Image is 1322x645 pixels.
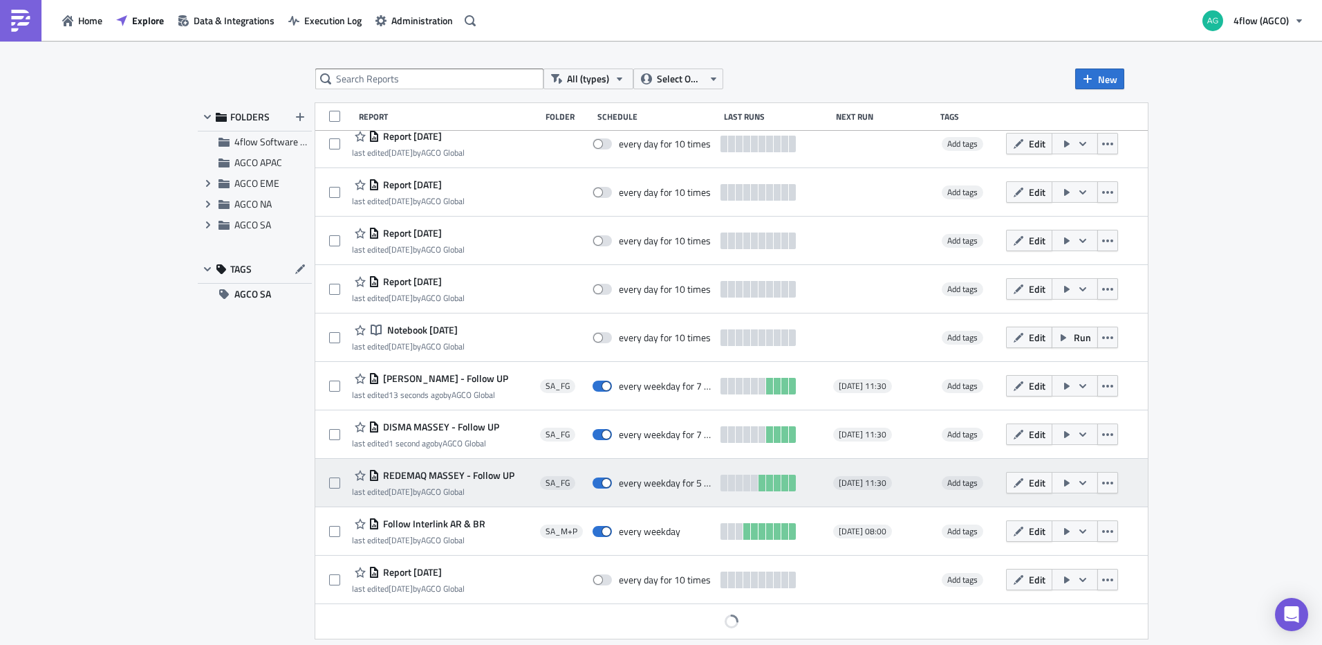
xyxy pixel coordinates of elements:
[947,476,978,489] span: Add tags
[352,293,465,303] div: last edited by AGCO Global
[389,291,413,305] time: 2025-08-26T18:38:41Z
[942,476,983,490] span: Add tags
[942,137,983,151] span: Add tags
[359,111,539,122] div: Report
[380,179,442,191] span: Report 2025-08-26
[109,10,171,31] button: Explore
[597,111,717,122] div: Schedule
[389,388,443,401] time: 2025-08-29T11:39:29Z
[389,534,413,547] time: 2025-08-21T12:44:46Z
[1029,185,1045,199] span: Edit
[942,185,983,199] span: Add tags
[1006,181,1052,203] button: Edit
[947,137,978,150] span: Add tags
[234,217,271,232] span: AGCO SA
[942,379,983,393] span: Add tags
[1029,233,1045,248] span: Edit
[1029,572,1045,587] span: Edit
[380,566,442,579] span: Report 2025-08-13
[380,518,485,530] span: Follow Interlink AR & BR
[1006,133,1052,154] button: Edit
[352,535,485,545] div: last edited by AGCO Global
[352,244,465,255] div: last edited by AGCO Global
[619,574,711,586] div: every day for 10 times
[1029,475,1045,490] span: Edit
[352,390,508,400] div: last edited by AGCO Global
[619,138,711,150] div: every day for 10 times
[1275,598,1308,631] div: Open Intercom Messenger
[619,380,714,392] div: every weekday for 7 times
[1006,520,1052,542] button: Edit
[724,111,829,122] div: Last Runs
[619,283,711,296] div: every day for 10 times
[1006,569,1052,590] button: Edit
[1075,69,1124,89] button: New
[942,525,983,538] span: Add tags
[633,69,723,89] button: Select Owner
[315,69,543,89] input: Search Reports
[389,194,413,208] time: 2025-08-26T19:02:44Z
[546,381,570,392] span: SA_FG
[1194,6,1312,36] button: 4flow (AGCO)
[369,10,460,31] a: Administration
[1052,327,1098,348] button: Run
[352,487,514,497] div: last edited by AGCO Global
[947,525,978,538] span: Add tags
[942,234,983,248] span: Add tags
[942,282,983,296] span: Add tags
[234,155,282,170] span: AGCO APAC
[352,341,465,352] div: last edited by AGCO Global
[234,176,279,190] span: AGCO EME
[234,197,272,211] span: AGCO NA
[942,331,983,345] span: Add tags
[942,573,983,587] span: Add tags
[1029,379,1045,393] span: Edit
[546,526,577,537] span: SA_M+P
[942,428,983,442] span: Add tags
[389,243,413,256] time: 2025-08-26T19:01:27Z
[947,234,978,247] span: Add tags
[389,437,434,450] time: 2025-08-29T11:39:41Z
[947,185,978,199] span: Add tags
[304,13,362,28] span: Execution Log
[380,372,508,385] span: PIANNA VALTRA - Follow UP
[657,71,703,87] span: Select Owner
[132,13,164,28] span: Explore
[352,147,465,158] div: last edited by AGCO Global
[230,263,252,275] span: TAGS
[230,111,270,123] span: FOLDERS
[352,438,499,448] div: last edited by AGCO Global
[839,381,886,392] span: [DATE] 11:30
[55,10,109,31] button: Home
[352,583,465,594] div: last edited by AGCO Global
[839,429,886,440] span: [DATE] 11:30
[1006,327,1052,348] button: Edit
[546,478,570,489] span: SA_FG
[947,573,978,586] span: Add tags
[1074,330,1091,345] span: Run
[543,69,633,89] button: All (types)
[839,526,886,537] span: [DATE] 08:00
[1029,282,1045,296] span: Edit
[1006,424,1052,445] button: Edit
[1006,278,1052,300] button: Edit
[380,227,442,239] span: Report 2025-08-26
[198,284,312,305] button: AGCO SA
[389,485,413,498] time: 2025-08-26T16:33:56Z
[10,10,32,32] img: PushMetrics
[940,111,1000,122] div: Tags
[947,331,978,344] span: Add tags
[380,469,514,482] span: REDEMAQ MASSEY - Follow UP
[619,186,711,199] div: every day for 10 times
[1006,472,1052,493] button: Edit
[380,421,499,433] span: DISMA MASSEY - Follow UP
[1029,330,1045,345] span: Edit
[391,13,453,28] span: Administration
[389,146,413,159] time: 2025-08-26T19:41:45Z
[171,10,281,31] button: Data & Integrations
[839,478,886,489] span: [DATE] 11:30
[352,196,465,206] div: last edited by AGCO Global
